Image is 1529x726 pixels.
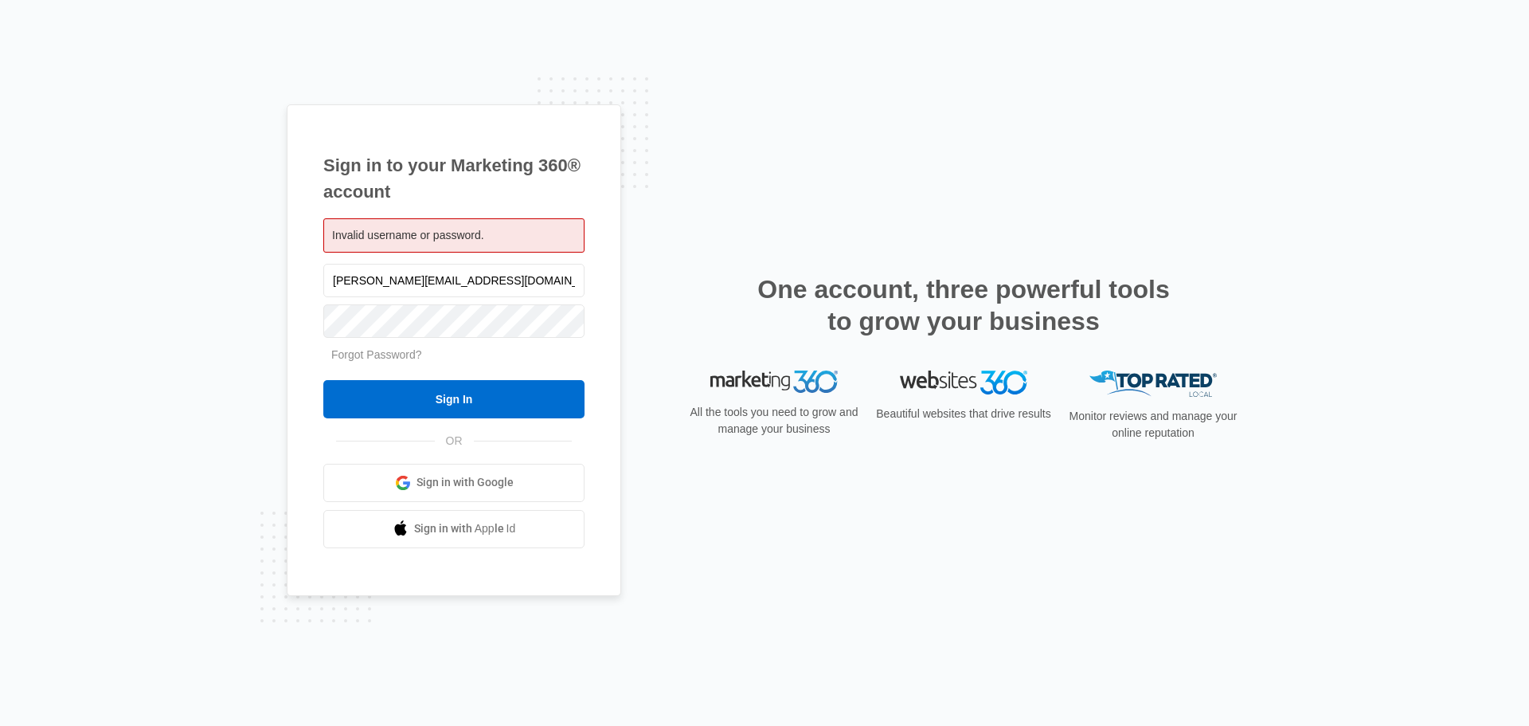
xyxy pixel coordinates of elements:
[900,371,1027,394] img: Websites 360
[710,371,838,393] img: Marketing 360
[874,406,1053,422] p: Beautiful websites that drive results
[331,348,422,361] a: Forgot Password?
[1089,371,1217,397] img: Top Rated Local
[323,380,585,418] input: Sign In
[1064,408,1242,441] p: Monitor reviews and manage your online reputation
[416,474,514,491] span: Sign in with Google
[685,404,863,438] p: All the tools you need to grow and manage your business
[323,464,585,502] a: Sign in with Google
[332,229,484,241] span: Invalid username or password.
[435,433,474,449] span: OR
[753,273,1175,337] h2: One account, three powerful tools to grow your business
[323,152,585,205] h1: Sign in to your Marketing 360® account
[323,264,585,297] input: Email
[323,510,585,548] a: Sign in with Apple Id
[414,520,516,537] span: Sign in with Apple Id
